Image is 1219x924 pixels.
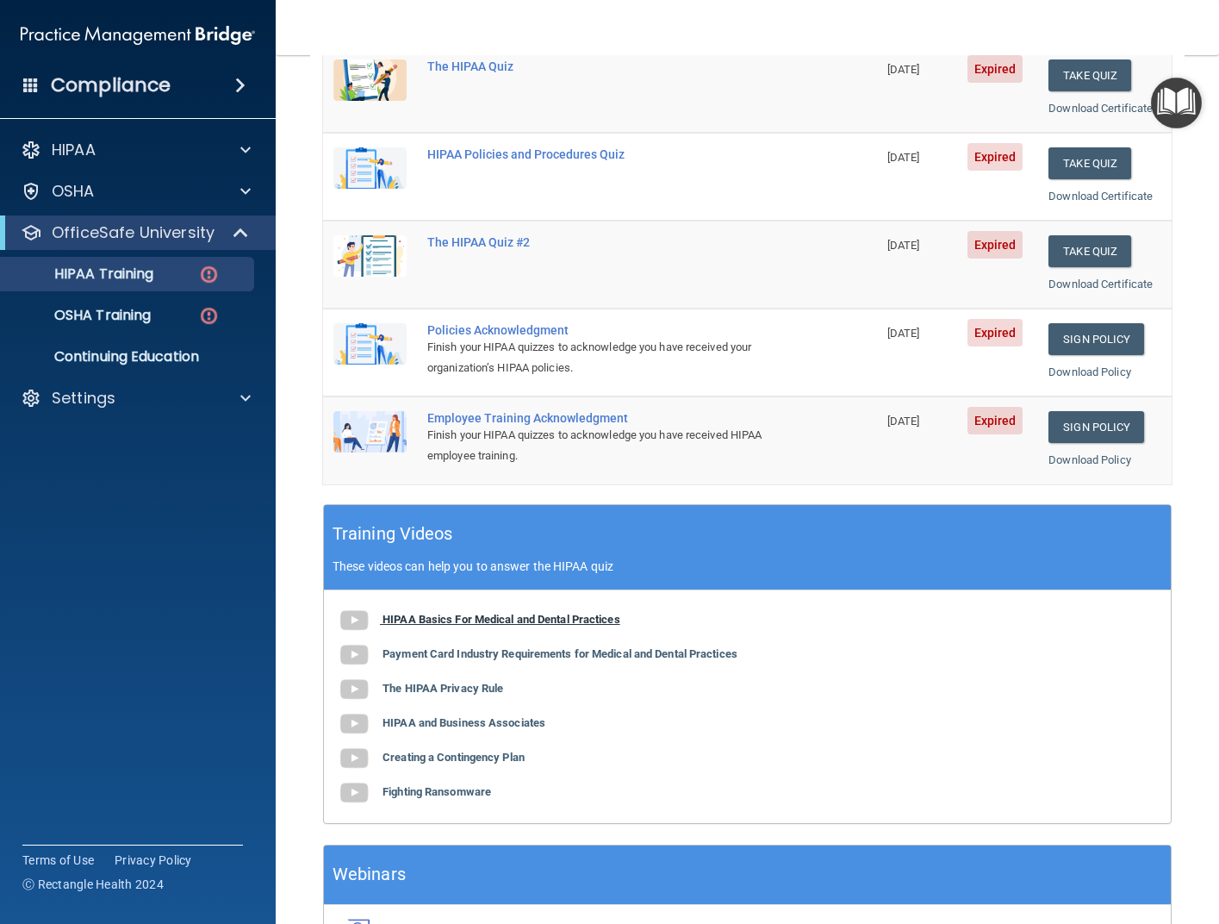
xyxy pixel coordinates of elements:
[1048,235,1131,267] button: Take Quiz
[1048,453,1131,466] a: Download Policy
[1048,147,1131,179] button: Take Quiz
[198,264,220,285] img: danger-circle.6113f641.png
[427,323,791,337] div: Policies Acknowledgment
[52,388,115,409] p: Settings
[115,852,192,869] a: Privacy Policy
[427,235,791,249] div: The HIPAA Quiz #2
[1048,323,1144,355] a: Sign Policy
[22,852,94,869] a: Terms of Use
[427,425,791,466] div: Finish your HIPAA quizzes to acknowledge you have received HIPAA employee training.
[198,305,220,327] img: danger-circle.6113f641.png
[427,59,791,73] div: The HIPAA Quiz
[382,613,620,626] b: HIPAA Basics For Medical and Dental Practices
[337,741,371,776] img: gray_youtube_icon.38fcd6cc.png
[382,785,491,798] b: Fighting Ransomware
[1048,365,1131,378] a: Download Policy
[337,707,371,741] img: gray_youtube_icon.38fcd6cc.png
[51,73,171,97] h4: Compliance
[887,327,920,340] span: [DATE]
[21,222,250,243] a: OfficeSafe University
[887,151,920,164] span: [DATE]
[337,603,371,638] img: gray_youtube_icon.38fcd6cc.png
[967,319,1023,346] span: Expired
[1048,190,1153,203] a: Download Certificate
[382,751,525,764] b: Creating a Contingency Plan
[967,143,1023,171] span: Expired
[382,647,737,660] b: Payment Card Industry Requirements for Medical and Dental Practices
[887,63,920,76] span: [DATE]
[1151,78,1202,128] button: Open Resource Center
[967,407,1023,434] span: Expired
[382,716,545,729] b: HIPAA and Business Associates
[337,776,371,810] img: gray_youtube_icon.38fcd6cc.png
[427,411,791,425] div: Employee Training Acknowledgment
[22,876,164,893] span: Ⓒ Rectangle Health 2024
[1048,102,1153,115] a: Download Certificate
[52,181,95,202] p: OSHA
[427,337,791,378] div: Finish your HIPAA quizzes to acknowledge you have received your organization’s HIPAA policies.
[11,348,246,365] p: Continuing Education
[333,859,406,890] h5: Webinars
[337,638,371,672] img: gray_youtube_icon.38fcd6cc.png
[1048,59,1131,91] button: Take Quiz
[11,265,153,283] p: HIPAA Training
[337,672,371,707] img: gray_youtube_icon.38fcd6cc.png
[1048,278,1153,290] a: Download Certificate
[21,18,255,53] img: PMB logo
[887,239,920,252] span: [DATE]
[333,519,453,549] h5: Training Videos
[382,682,503,695] b: The HIPAA Privacy Rule
[21,181,251,202] a: OSHA
[1133,805,1198,871] iframe: Drift Widget Chat Controller
[427,147,791,161] div: HIPAA Policies and Procedures Quiz
[52,222,215,243] p: OfficeSafe University
[333,559,1162,573] p: These videos can help you to answer the HIPAA quiz
[21,388,251,409] a: Settings
[967,231,1023,259] span: Expired
[967,55,1023,83] span: Expired
[1048,411,1144,443] a: Sign Policy
[887,415,920,428] span: [DATE]
[21,140,251,160] a: HIPAA
[11,307,151,324] p: OSHA Training
[52,140,96,160] p: HIPAA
